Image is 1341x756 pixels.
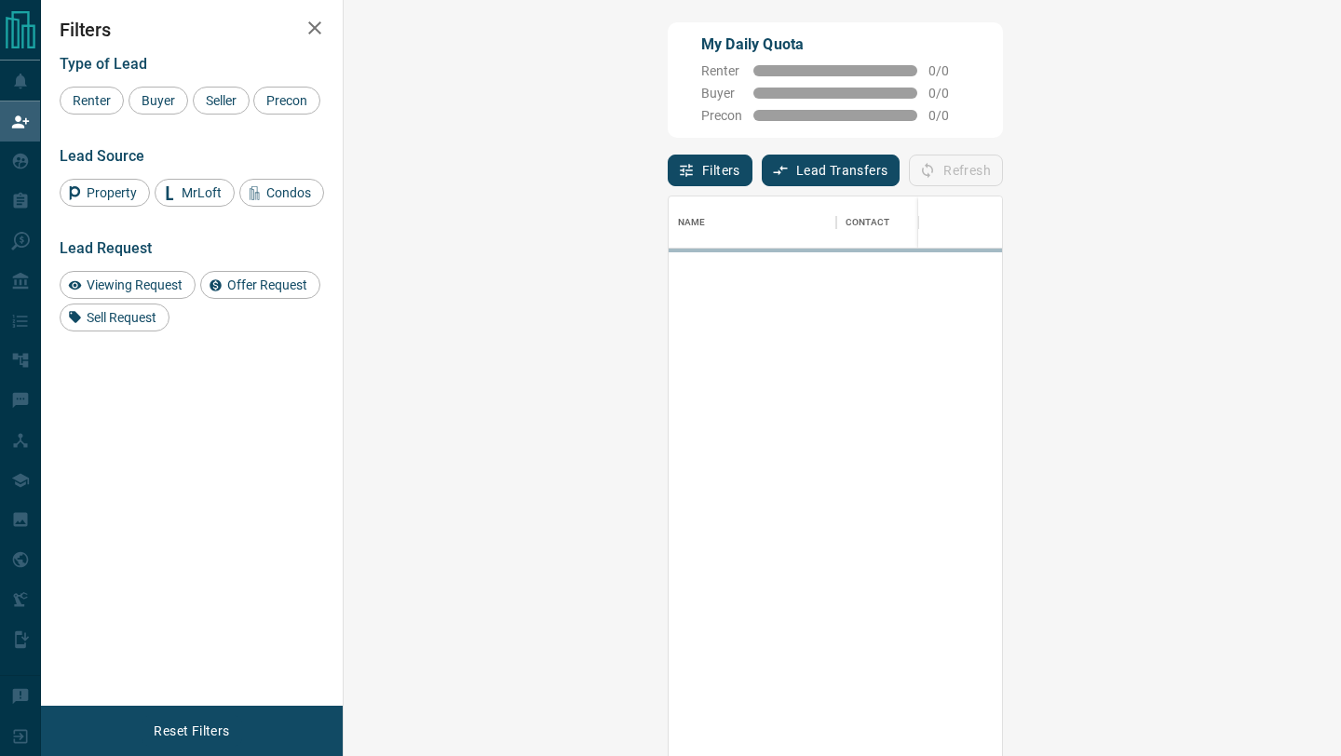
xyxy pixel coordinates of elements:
[155,179,235,207] div: MrLoft
[80,185,143,200] span: Property
[142,715,241,747] button: Reset Filters
[701,63,742,78] span: Renter
[260,93,314,108] span: Precon
[928,86,969,101] span: 0 / 0
[239,179,324,207] div: Condos
[60,87,124,115] div: Renter
[135,93,182,108] span: Buyer
[200,271,320,299] div: Offer Request
[60,147,144,165] span: Lead Source
[701,108,742,123] span: Precon
[129,87,188,115] div: Buyer
[80,277,189,292] span: Viewing Request
[260,185,318,200] span: Condos
[846,196,889,249] div: Contact
[66,93,117,108] span: Renter
[701,34,969,56] p: My Daily Quota
[928,108,969,123] span: 0 / 0
[60,304,169,331] div: Sell Request
[193,87,250,115] div: Seller
[199,93,243,108] span: Seller
[60,19,324,41] h2: Filters
[701,86,742,101] span: Buyer
[928,63,969,78] span: 0 / 0
[836,196,985,249] div: Contact
[253,87,320,115] div: Precon
[668,155,752,186] button: Filters
[221,277,314,292] span: Offer Request
[669,196,836,249] div: Name
[60,271,196,299] div: Viewing Request
[175,185,228,200] span: MrLoft
[60,55,147,73] span: Type of Lead
[80,310,163,325] span: Sell Request
[762,155,901,186] button: Lead Transfers
[60,179,150,207] div: Property
[60,239,152,257] span: Lead Request
[678,196,706,249] div: Name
